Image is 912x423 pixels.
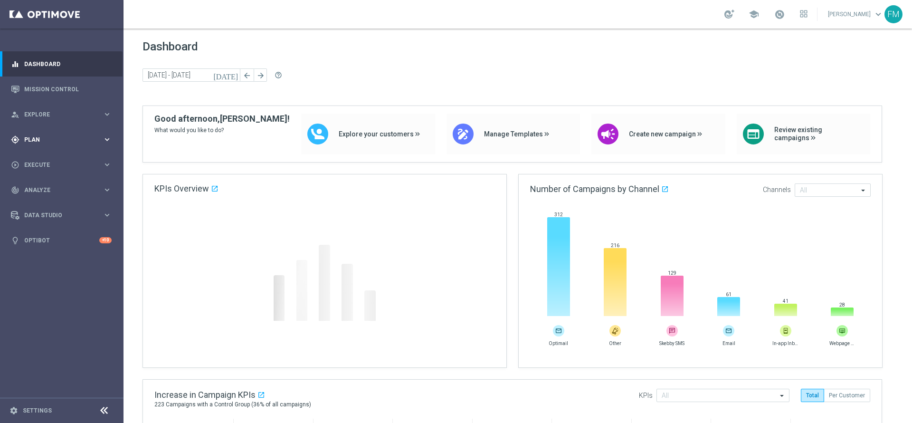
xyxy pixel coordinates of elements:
[884,5,902,23] div: FM
[103,160,112,169] i: keyboard_arrow_right
[11,51,112,77] div: Dashboard
[11,110,103,119] div: Explore
[11,236,19,245] i: lightbulb
[10,60,112,68] button: equalizer Dashboard
[10,136,112,144] button: gps_fixed Plan keyboard_arrow_right
[11,186,19,194] i: track_changes
[11,60,19,68] i: equalizer
[24,112,103,117] span: Explore
[11,228,112,253] div: Optibot
[103,185,112,194] i: keyboard_arrow_right
[24,77,112,102] a: Mission Control
[11,110,19,119] i: person_search
[10,186,112,194] button: track_changes Analyze keyboard_arrow_right
[11,161,19,169] i: play_circle_outline
[11,161,103,169] div: Execute
[24,162,103,168] span: Execute
[103,110,112,119] i: keyboard_arrow_right
[24,228,99,253] a: Optibot
[11,77,112,102] div: Mission Control
[749,9,759,19] span: school
[10,237,112,244] button: lightbulb Optibot +10
[11,186,103,194] div: Analyze
[11,211,103,220] div: Data Studio
[9,406,18,415] i: settings
[10,161,112,169] button: play_circle_outline Execute keyboard_arrow_right
[827,7,884,21] a: [PERSON_NAME]keyboard_arrow_down
[103,135,112,144] i: keyboard_arrow_right
[10,86,112,93] button: Mission Control
[24,51,112,77] a: Dashboard
[23,408,52,413] a: Settings
[103,211,112,220] i: keyboard_arrow_right
[10,111,112,118] button: person_search Explore keyboard_arrow_right
[24,212,103,218] span: Data Studio
[99,237,112,243] div: +10
[24,187,103,193] span: Analyze
[10,211,112,219] button: Data Studio keyboard_arrow_right
[11,135,19,144] i: gps_fixed
[24,137,103,143] span: Plan
[873,9,883,19] span: keyboard_arrow_down
[11,135,103,144] div: Plan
